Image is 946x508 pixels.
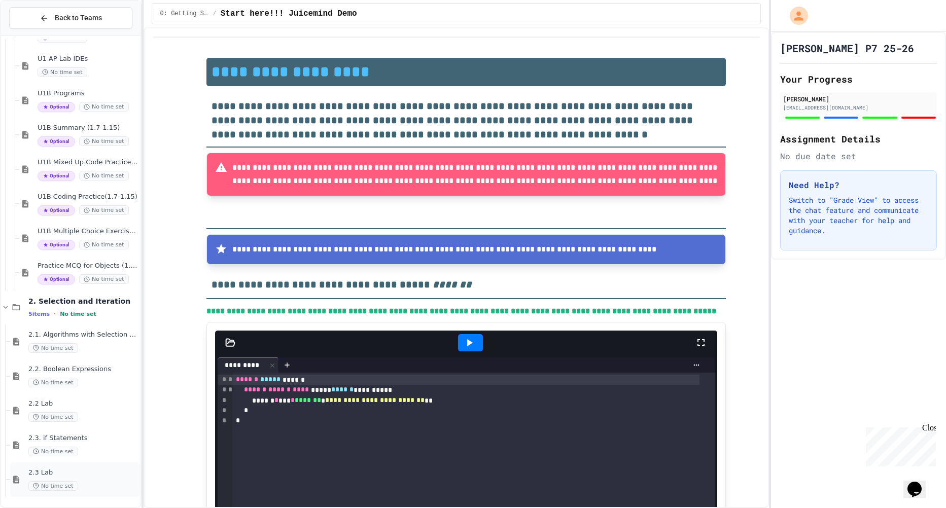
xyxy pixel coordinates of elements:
[28,434,138,443] span: 2.3. if Statements
[28,468,138,477] span: 2.3 Lab
[38,274,75,284] span: Optional
[38,89,138,98] span: U1B Programs
[38,171,75,181] span: Optional
[221,8,357,20] span: Start here!!! Juicemind Demo
[79,240,129,249] span: No time set
[38,136,75,147] span: Optional
[54,310,56,318] span: •
[38,102,75,112] span: Optional
[789,195,928,236] p: Switch to "Grade View" to access the chat feature and communicate with your teacher for help and ...
[79,102,129,112] span: No time set
[783,104,934,112] div: [EMAIL_ADDRESS][DOMAIN_NAME]
[28,378,78,387] span: No time set
[79,136,129,146] span: No time set
[28,447,78,456] span: No time set
[79,171,129,180] span: No time set
[38,240,75,250] span: Optional
[28,400,138,408] span: 2.2 Lab
[28,343,78,353] span: No time set
[38,205,75,215] span: Optional
[79,274,129,284] span: No time set
[903,467,936,498] iframe: chat widget
[60,311,96,317] span: No time set
[783,94,934,103] div: [PERSON_NAME]
[38,158,138,167] span: U1B Mixed Up Code Practice 1b (1.7-1.15)
[780,132,937,146] h2: Assignment Details
[28,412,78,422] span: No time set
[780,72,937,86] h2: Your Progress
[38,262,138,270] span: Practice MCQ for Objects (1.12-1.14)
[38,227,138,236] span: U1B Multiple Choice Exercises(1.9-1.15)
[213,10,217,18] span: /
[780,41,914,55] h1: [PERSON_NAME] P7 25-26
[28,331,138,339] span: 2.1. Algorithms with Selection and Repetition
[9,7,132,29] button: Back to Teams
[79,205,129,215] span: No time set
[38,55,138,63] span: U1 AP Lab IDEs
[28,365,138,374] span: 2.2. Boolean Expressions
[862,423,936,466] iframe: chat widget
[38,193,138,201] span: U1B Coding Practice(1.7-1.15)
[780,150,937,162] div: No due date set
[38,124,138,132] span: U1B Summary (1.7-1.15)
[28,297,138,306] span: 2. Selection and Iteration
[160,10,209,18] span: 0: Getting Started
[28,311,50,317] span: 5 items
[789,179,928,191] h3: Need Help?
[779,4,811,27] div: My Account
[4,4,70,64] div: Chat with us now!Close
[55,13,102,23] span: Back to Teams
[28,481,78,491] span: No time set
[38,67,87,77] span: No time set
